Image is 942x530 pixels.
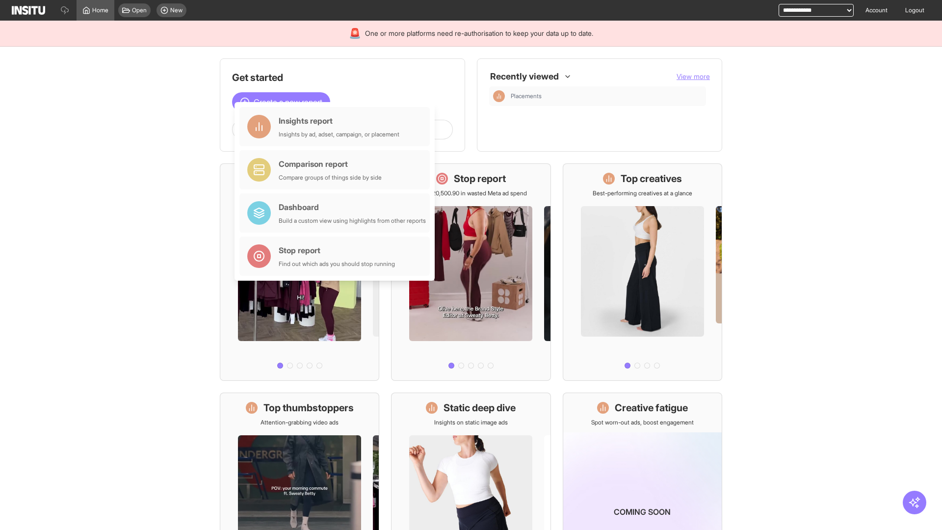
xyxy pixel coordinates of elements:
button: Create a new report [232,92,330,112]
span: New [170,6,183,14]
h1: Static deep dive [444,401,516,415]
h1: Top thumbstoppers [263,401,354,415]
div: Insights [493,90,505,102]
span: View more [677,72,710,80]
div: Find out which ads you should stop running [279,260,395,268]
p: Best-performing creatives at a glance [593,189,692,197]
div: Stop report [279,244,395,256]
span: Placements [511,92,702,100]
span: One or more platforms need re-authorisation to keep your data up to date. [365,28,593,38]
div: Build a custom view using highlights from other reports [279,217,426,225]
h1: Stop report [454,172,506,185]
span: Open [132,6,147,14]
div: Dashboard [279,201,426,213]
p: Save £20,500.90 in wasted Meta ad spend [415,189,527,197]
a: Stop reportSave £20,500.90 in wasted Meta ad spend [391,163,550,381]
a: Top creativesBest-performing creatives at a glance [563,163,722,381]
h1: Top creatives [621,172,682,185]
span: Create a new report [254,96,322,108]
div: Insights report [279,115,399,127]
div: Insights by ad, adset, campaign, or placement [279,131,399,138]
div: 🚨 [349,26,361,40]
p: Insights on static image ads [434,419,508,426]
div: Comparison report [279,158,382,170]
span: Placements [511,92,542,100]
a: What's live nowSee all active ads instantly [220,163,379,381]
div: Compare groups of things side by side [279,174,382,182]
h1: Get started [232,71,453,84]
span: Home [92,6,108,14]
p: Attention-grabbing video ads [261,419,339,426]
img: Logo [12,6,45,15]
button: View more [677,72,710,81]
